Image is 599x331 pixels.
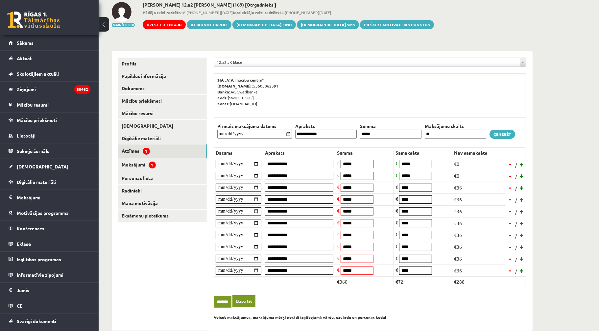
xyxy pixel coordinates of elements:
span: € [337,196,340,202]
td: €36 [452,193,506,205]
span: 1 [149,162,156,168]
td: €36 [452,229,506,241]
a: Radinieki [118,185,207,197]
a: + [519,254,525,264]
a: Jumis [9,283,90,298]
a: + [519,194,525,204]
h2: [PERSON_NAME] 12.a2 [PERSON_NAME] (169) [Otrgadnieks ] [143,2,434,8]
a: Mācību resursi [118,107,207,119]
a: Rīgas 1. Tālmācības vidusskola [7,12,60,28]
a: Digitālie materiāli [9,174,90,190]
span: € [395,184,398,190]
span: Sekmju žurnāls [17,148,49,154]
a: Mana motivācija [118,197,207,209]
span: / [515,209,518,216]
a: Motivācijas programma [9,205,90,220]
th: Summa [335,147,394,158]
p: 53603062391 A/S Swedbanka [SWIFT_CODE] [FINANCIAL_ID] [217,77,522,107]
span: Eklase [17,241,31,247]
th: Apraksts [263,147,335,158]
span: Izglītības programas [17,256,61,262]
a: - [507,242,514,252]
span: € [337,231,340,237]
a: + [519,242,525,252]
a: - [507,206,514,216]
td: €288 [452,276,506,287]
a: Dzēst lietotāju [143,20,186,29]
td: €36 [452,205,506,217]
span: € [395,160,398,166]
td: €0 [452,158,506,170]
span: 1 [143,148,150,155]
a: - [507,266,514,275]
th: Maksājumu skaits [423,123,488,130]
b: Veicot maksājumus, maksājuma mērķī norādi izglītojamā vārdu, uzvārdu un personas kodu! [214,315,386,320]
b: [DOMAIN_NAME].: [217,83,253,89]
span: / [515,173,518,180]
span: € [337,243,340,249]
legend: Maksājumi [17,190,90,205]
i: 80462 [74,85,90,94]
legend: Ziņojumi [17,82,90,97]
b: SIA „V.V. mācību centrs” [217,77,264,83]
a: [DEMOGRAPHIC_DATA] [9,159,90,174]
a: + [519,206,525,216]
a: - [507,159,514,169]
td: €36 [452,182,506,193]
a: - [507,194,514,204]
a: Dokumenti [118,82,207,94]
a: Informatīvie ziņojumi [9,267,90,282]
b: Kods: [217,95,228,100]
span: / [515,256,518,263]
span: € [395,255,398,261]
th: Summa [358,123,423,130]
a: Skolotājiem aktuāli [9,66,90,81]
span: € [395,172,398,178]
b: Konts: [217,101,230,106]
a: Papildus informācija [118,70,207,82]
a: [DEMOGRAPHIC_DATA] SMS [297,20,359,29]
span: € [337,160,340,166]
span: Sākums [17,40,34,46]
span: [DEMOGRAPHIC_DATA] [17,164,68,169]
a: Atjaunot paroli [187,20,231,29]
a: - [507,218,514,228]
span: € [395,196,398,202]
a: - [507,254,514,264]
span: € [337,219,340,225]
td: €36 [452,253,506,265]
span: € [395,267,398,273]
b: Pēdējo reizi redzēts [143,10,181,15]
a: Piešķirt motivācijas punktus [360,20,434,29]
span: Motivācijas programma [17,210,69,216]
span: € [395,231,398,237]
th: Samaksāts [394,147,452,158]
a: Mācību priekšmeti [9,113,90,128]
a: - [507,183,514,192]
span: Svarīgi dokumenti [17,318,56,324]
span: Mācību resursi [17,102,49,108]
th: Datums [214,147,263,158]
td: €72 [394,276,452,287]
a: Konferences [9,221,90,236]
span: € [395,219,398,225]
span: € [337,267,340,273]
span: Skolotājiem aktuāli [17,71,59,77]
a: Lietotāji [9,128,90,143]
a: Eklase [9,236,90,251]
b: Banka: [217,89,230,94]
td: €360 [335,276,394,287]
a: Eksāmenu pieteikums [118,210,207,222]
span: / [515,162,518,168]
a: Profils [118,58,207,70]
a: [DEMOGRAPHIC_DATA] [118,120,207,132]
span: € [395,243,398,249]
a: - [507,171,514,181]
a: Eksportēt [232,295,255,307]
span: Aktuāli [17,55,33,61]
span: / [515,268,518,275]
a: Maksājumi [9,190,90,205]
span: Mācību priekšmeti [17,117,57,123]
th: Nav samaksāts [452,147,506,158]
span: Digitālie materiāli [17,179,56,185]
